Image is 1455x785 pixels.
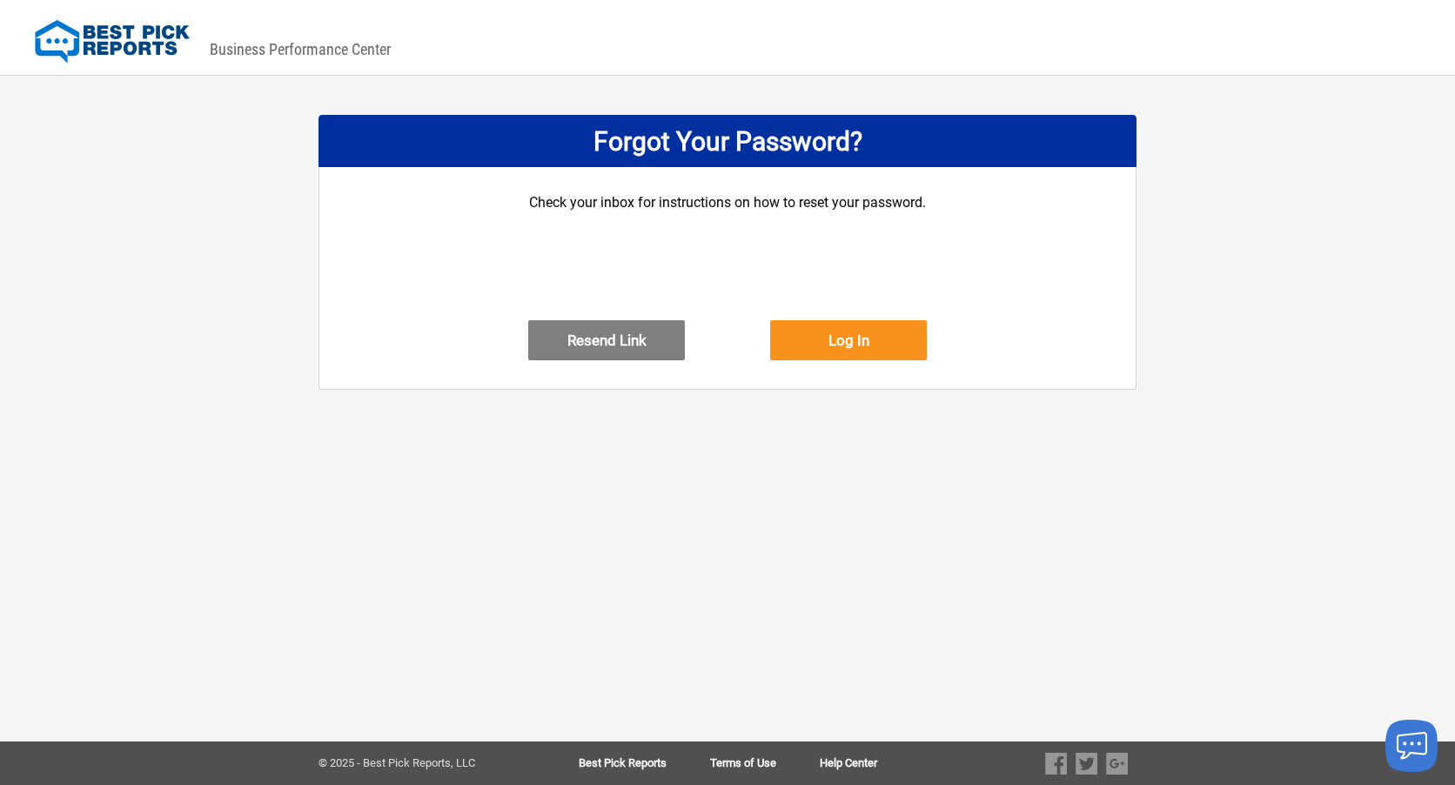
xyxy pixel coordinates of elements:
a: Help Center [820,757,877,769]
div: © 2025 - Best Pick Reports, LLC [318,757,523,769]
div: Check your inbox for instructions on how to reset your password. [528,193,927,320]
a: Best Pick Reports [579,757,710,769]
img: Best Pick Reports Logo [35,20,190,64]
div: Forgot Your Password? [318,115,1137,167]
button: Launch chat [1385,720,1438,772]
button: Resend Link [528,320,685,360]
button: Log In [770,320,927,360]
a: Terms of Use [710,757,820,769]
